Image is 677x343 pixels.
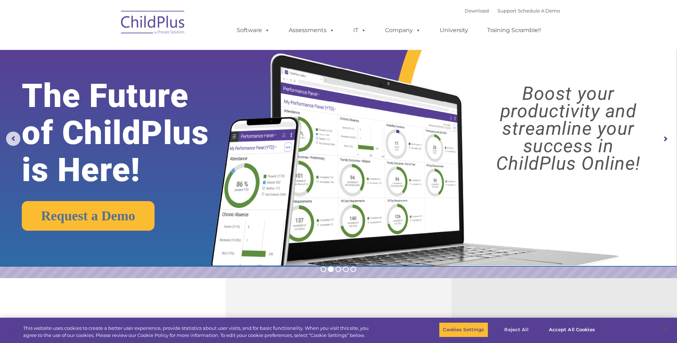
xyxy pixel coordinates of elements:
[465,8,560,14] font: |
[480,23,548,37] a: Training Scramble!!
[494,322,539,337] button: Reject All
[117,6,189,41] img: ChildPlus by Procare Solutions
[465,8,489,14] a: Download
[658,322,673,338] button: Close
[22,77,238,189] rs-layer: The Future of ChildPlus is Here!
[99,47,121,52] span: Last name
[468,85,669,172] rs-layer: Boost your productivity and streamline your success in ChildPlus Online!
[23,325,372,339] div: This website uses cookies to create a better user experience, provide statistics about user visit...
[282,23,342,37] a: Assessments
[439,322,488,337] button: Cookies Settings
[229,23,277,37] a: Software
[518,8,560,14] a: Schedule A Demo
[433,23,475,37] a: University
[545,322,599,337] button: Accept All Cookies
[346,23,373,37] a: IT
[378,23,428,37] a: Company
[99,76,130,82] span: Phone number
[497,8,516,14] a: Support
[22,201,155,231] a: Request a Demo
